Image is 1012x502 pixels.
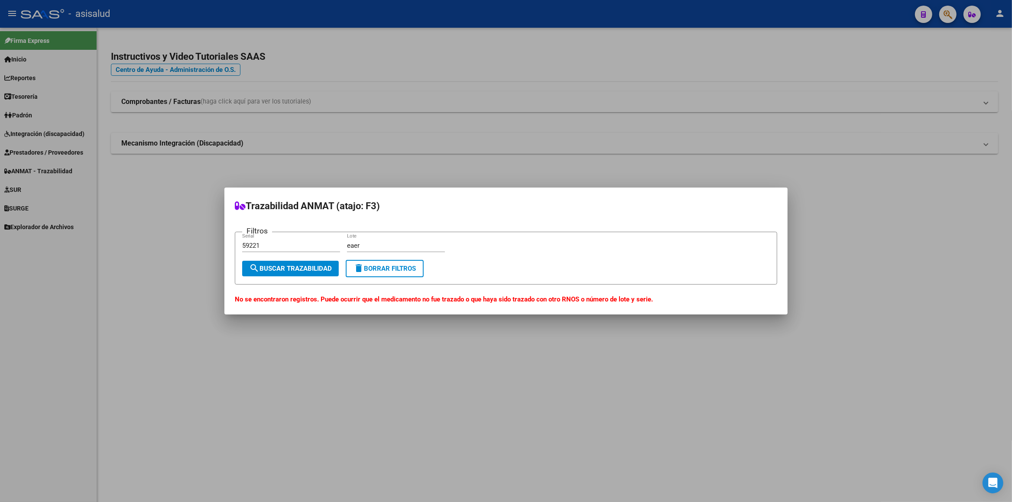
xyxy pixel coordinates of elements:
[242,225,272,236] h3: Filtros
[354,263,364,273] mat-icon: delete
[242,261,339,276] button: Buscar Trazabilidad
[354,265,416,272] span: Borrar Filtros
[249,265,332,272] span: Buscar Trazabilidad
[235,198,777,214] h2: Trazabilidad ANMAT (atajo: F3)
[235,295,653,303] strong: No se encontraron registros. Puede ocurrir que el medicamento no fue trazado o que haya sido traz...
[983,473,1003,493] div: Open Intercom Messenger
[346,260,424,277] button: Borrar Filtros
[249,263,259,273] mat-icon: search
